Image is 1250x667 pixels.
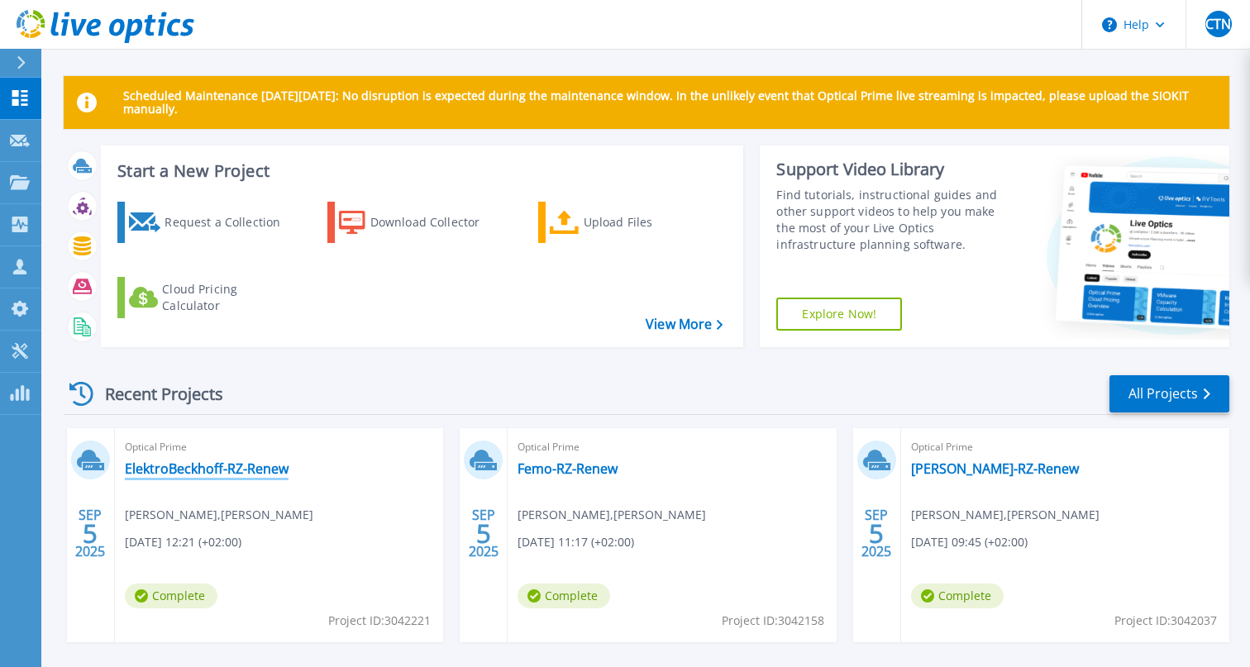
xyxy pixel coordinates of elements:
span: Optical Prime [911,438,1219,456]
span: Optical Prime [125,438,433,456]
a: Femo-RZ-Renew [518,460,618,477]
div: Support Video Library [776,159,1012,180]
span: Project ID: 3042037 [1114,612,1217,630]
span: Complete [518,584,610,608]
span: Project ID: 3042221 [328,612,431,630]
a: Request a Collection [117,202,302,243]
a: ElektroBeckhoff-RZ-Renew [125,460,289,477]
span: [PERSON_NAME] , [PERSON_NAME] [518,506,706,524]
span: Complete [125,584,217,608]
p: Scheduled Maintenance [DATE][DATE]: No disruption is expected during the maintenance window. In t... [123,89,1216,116]
a: Explore Now! [776,298,902,331]
span: [PERSON_NAME] , [PERSON_NAME] [911,506,1100,524]
span: Optical Prime [518,438,826,456]
span: 5 [476,526,491,541]
div: Request a Collection [165,206,297,239]
div: Upload Files [584,206,716,239]
a: [PERSON_NAME]-RZ-Renew [911,460,1079,477]
div: Recent Projects [64,374,246,414]
span: [PERSON_NAME] , [PERSON_NAME] [125,506,313,524]
span: [DATE] 11:17 (+02:00) [518,533,634,551]
span: 5 [83,526,98,541]
a: View More [646,317,723,332]
a: Download Collector [327,202,512,243]
span: [DATE] 12:21 (+02:00) [125,533,241,551]
div: SEP 2025 [861,503,892,564]
div: Find tutorials, instructional guides and other support videos to help you make the most of your L... [776,187,1012,253]
a: Cloud Pricing Calculator [117,277,302,318]
span: Project ID: 3042158 [722,612,824,630]
span: CTN [1205,17,1231,31]
a: All Projects [1109,375,1229,412]
h3: Start a New Project [117,162,723,180]
span: Complete [911,584,1004,608]
div: SEP 2025 [74,503,106,564]
div: SEP 2025 [468,503,499,564]
span: 5 [869,526,884,541]
span: [DATE] 09:45 (+02:00) [911,533,1028,551]
div: Download Collector [370,206,503,239]
a: Upload Files [538,202,723,243]
div: Cloud Pricing Calculator [162,281,294,314]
